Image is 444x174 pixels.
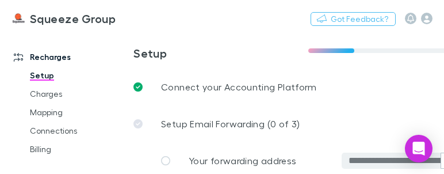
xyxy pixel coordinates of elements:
[161,80,317,94] p: Connect your Accounting Platform
[2,48,131,66] a: Recharges
[161,117,300,131] p: Setup Email Forwarding (0 of 3)
[18,122,131,140] a: Connections
[18,140,131,158] a: Billing
[5,5,123,32] a: Squeeze Group
[133,46,308,60] h3: Setup
[30,12,116,25] h3: Squeeze Group
[311,12,396,26] button: Got Feedback?
[18,103,131,122] a: Mapping
[12,12,25,25] img: Squeeze Group's Logo
[18,85,131,103] a: Charges
[18,66,131,85] a: Setup
[189,155,296,166] span: Your forwarding address
[405,135,432,162] div: Open Intercom Messenger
